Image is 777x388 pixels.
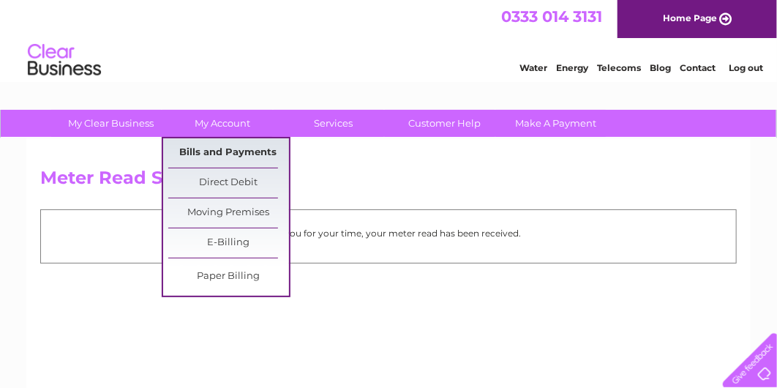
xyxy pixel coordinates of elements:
[597,62,641,73] a: Telecoms
[496,110,617,137] a: Make A Payment
[40,168,737,195] h2: Meter Read Submitted
[51,110,172,137] a: My Clear Business
[168,228,289,258] a: E-Billing
[519,62,547,73] a: Water
[162,110,283,137] a: My Account
[168,168,289,198] a: Direct Debit
[274,110,394,137] a: Services
[501,7,602,26] a: 0333 014 3131
[48,226,729,240] p: Thank you for your time, your meter read has been received.
[556,62,588,73] a: Energy
[27,38,102,83] img: logo.png
[168,138,289,168] a: Bills and Payments
[385,110,506,137] a: Customer Help
[44,8,735,71] div: Clear Business is a trading name of Verastar Limited (registered in [GEOGRAPHIC_DATA] No. 3667643...
[168,262,289,291] a: Paper Billing
[168,198,289,228] a: Moving Premises
[729,62,763,73] a: Log out
[680,62,716,73] a: Contact
[650,62,671,73] a: Blog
